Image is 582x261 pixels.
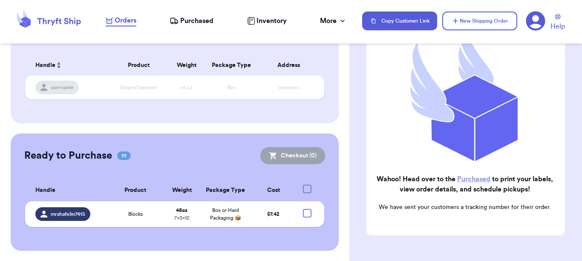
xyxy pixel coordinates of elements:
[24,149,112,162] h2: Ready to Purchase
[174,215,189,220] span: 7 x 3 x 12
[320,16,347,26] div: More
[256,16,287,26] span: Inventory
[35,61,55,70] span: Handle
[176,208,187,213] strong: 46 oz
[106,15,136,26] a: Orders
[442,12,517,30] button: New Shipping Order
[35,186,55,195] span: Handle
[169,55,205,75] th: Weight
[205,55,258,75] th: Package Type
[267,212,279,217] span: $ 7.42
[373,174,556,194] h2: Wahoo! Head over to the to print your labels, view order details, and schedule pickups!
[55,60,62,70] button: Sort ascending
[180,16,213,26] span: Purchased
[199,180,252,201] th: Package Type
[120,85,157,90] span: Striped Sweater
[170,16,213,26] a: Purchased
[107,180,164,201] th: Product
[247,16,287,26] a: Inventory
[258,55,324,75] th: Address
[51,211,85,217] span: mrshafelin7415
[115,15,136,26] span: Orders
[362,12,437,30] button: Copy Customer Link
[260,147,325,164] button: Checkout (0)
[117,151,131,160] span: 01
[457,176,490,183] a: Purchased
[252,180,295,201] th: Cost
[181,85,193,90] span: xx oz
[164,180,199,201] th: Weight
[51,84,74,91] span: username
[373,203,556,212] p: We have sent your customers a tracking number for their order.
[109,55,168,75] th: Product
[279,85,299,90] span: xxxxxxxx
[550,14,565,32] a: Help
[128,211,143,217] span: Blocks
[227,85,236,90] span: Box
[210,208,241,220] span: Box or Hard Packaging 📦
[550,21,565,32] span: Help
